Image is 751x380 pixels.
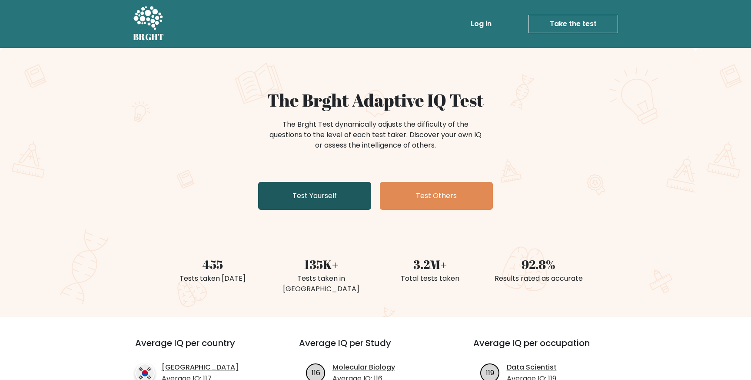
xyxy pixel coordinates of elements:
h1: The Brght Adaptive IQ Test [163,90,588,111]
div: Results rated as accurate [489,273,588,284]
h3: Average IQ per country [135,338,268,359]
text: 116 [311,367,320,377]
div: The Brght Test dynamically adjusts the difficulty of the questions to the level of each test take... [267,119,484,151]
a: Test Others [380,182,493,210]
text: 119 [486,367,494,377]
a: BRGHT [133,3,164,44]
div: Total tests taken [381,273,479,284]
a: [GEOGRAPHIC_DATA] [162,362,239,373]
h5: BRGHT [133,32,164,42]
a: Log in [467,15,495,33]
h3: Average IQ per occupation [473,338,627,359]
div: 135K+ [272,255,370,273]
div: 3.2M+ [381,255,479,273]
h3: Average IQ per Study [299,338,452,359]
div: Tests taken [DATE] [163,273,262,284]
a: Data Scientist [507,362,557,373]
a: Test Yourself [258,182,371,210]
a: Take the test [528,15,618,33]
div: Tests taken in [GEOGRAPHIC_DATA] [272,273,370,294]
a: Molecular Biology [332,362,395,373]
div: 455 [163,255,262,273]
div: 92.8% [489,255,588,273]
